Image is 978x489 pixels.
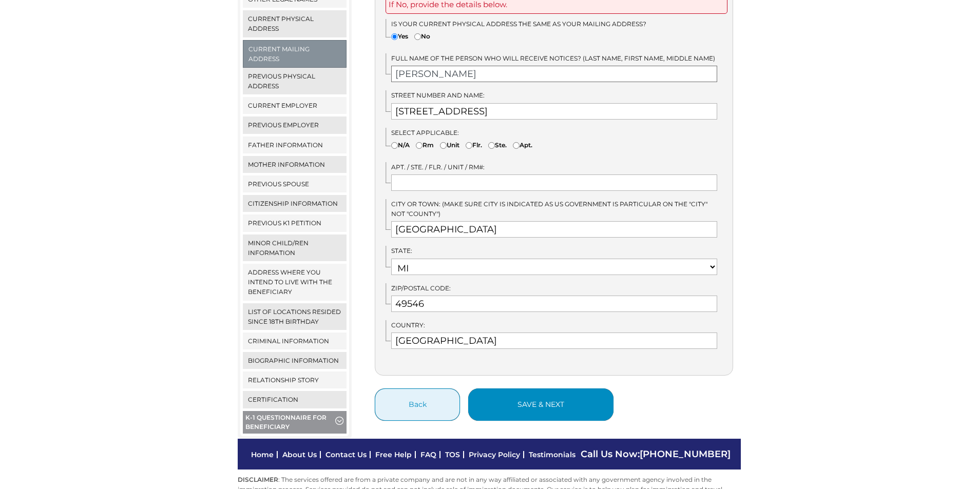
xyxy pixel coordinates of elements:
[391,91,485,99] span: Street Number and Name:
[391,163,485,171] span: Apt. / Ste. / Flr. / Unit / Rm#:
[391,20,646,28] span: Is your current physical address the same as your mailing address?
[391,284,451,292] span: Zip/Postal Code:
[488,142,495,149] input: Ste.
[391,140,410,150] label: N/A
[243,391,347,408] a: Certification
[391,247,412,255] span: State:
[391,200,707,218] span: City or Town: (Make sure city is indicated as US Government is particular on the "city" not "coun...
[391,31,408,41] label: Yes
[243,352,347,369] a: Biographic Information
[488,140,507,150] label: Ste.
[238,476,278,483] strong: DISCLAIMER
[414,31,430,41] label: No
[243,411,347,436] button: K-1 Questionnaire for Beneficiary
[440,140,459,150] label: Unit
[469,450,520,459] a: Privacy Policy
[243,97,347,114] a: Current Employer
[391,142,398,149] input: N/A
[391,33,398,40] input: Yes
[325,450,367,459] a: Contact Us
[414,33,421,40] input: No
[440,142,447,149] input: Unit
[513,142,520,149] input: Apt.
[445,450,460,459] a: TOS
[391,54,715,62] span: Full name of the person who will receive notices? (Last Name, First Name, Middle Name)
[529,450,576,459] a: Testimonials
[243,10,347,37] a: Current Physical Address
[375,388,460,421] button: Back
[391,321,425,329] span: Country:
[420,450,436,459] a: FAQ
[243,68,347,94] a: Previous Physical Address
[375,450,412,459] a: Free Help
[282,450,317,459] a: About Us
[243,371,347,388] a: Relationship Story
[243,303,347,330] a: List of locations resided since 18th birthday
[513,140,532,150] label: Apt.
[243,214,347,231] a: Previous K1 Petition
[416,142,423,149] input: Rm
[243,116,347,133] a: Previous Employer
[243,234,347,261] a: Minor Child/ren Information
[243,156,347,173] a: Mother Information
[466,142,472,149] input: Flr.
[640,448,731,460] a: [PHONE_NUMBER]
[466,140,482,150] label: Flr.
[391,129,459,136] span: Select Applicable:
[468,388,613,421] button: save & next
[251,450,274,459] a: Home
[243,264,347,301] a: Address where you intend to live with the beneficiary
[581,448,731,460] span: Call Us Now:
[416,140,434,150] label: Rm
[243,195,347,212] a: Citizenship Information
[243,175,347,192] a: Previous Spouse
[243,136,347,153] a: Father Information
[243,41,347,67] a: Current Mailing Address
[243,332,347,349] a: Criminal Information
